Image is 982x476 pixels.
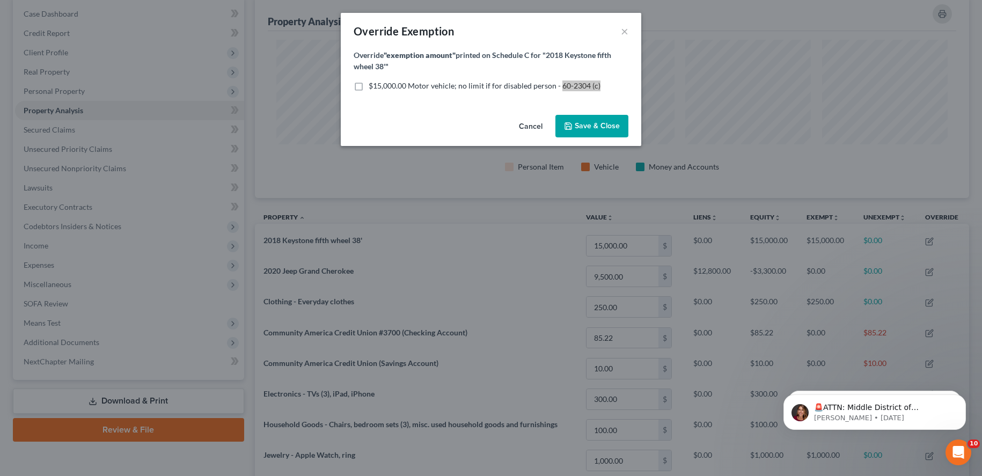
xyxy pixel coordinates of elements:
label: Override printed on Schedule C for "2018 Keystone fifth wheel 38'" [354,49,628,72]
button: Save & Close [555,115,628,137]
span: Save & Close [575,121,620,130]
span: 10 [968,440,980,448]
div: Override Exemption [354,24,454,39]
button: × [621,25,628,38]
strong: "exemption amount" [384,50,456,60]
iframe: Intercom live chat [946,440,971,465]
button: Cancel [510,116,551,137]
iframe: Intercom notifications message [767,372,982,447]
span: $15,000.00 Motor vehicle; no limit if for disabled person - 60-2304 (c) [369,81,600,90]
